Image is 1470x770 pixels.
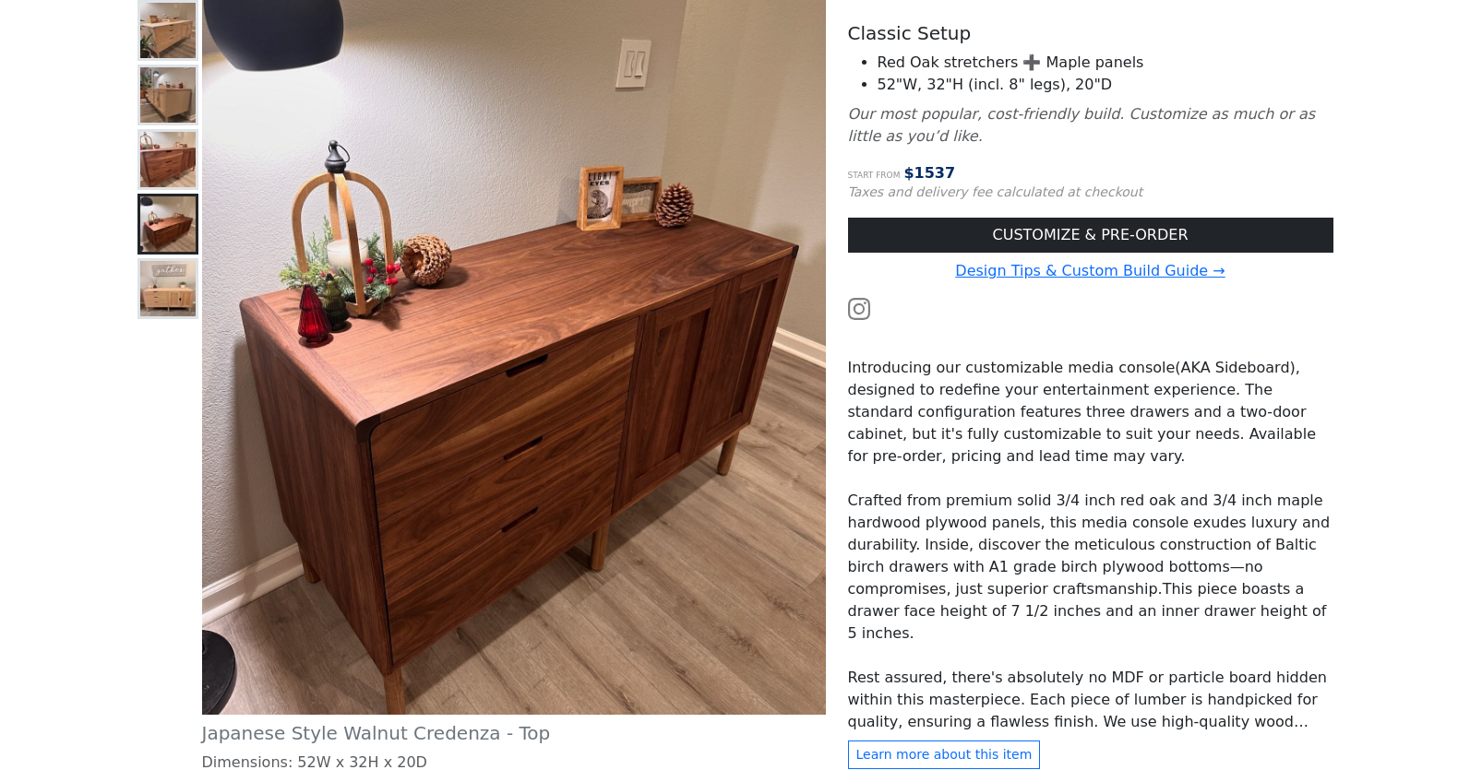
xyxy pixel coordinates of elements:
[140,67,196,123] img: Japanese Style Media Console Side View
[140,261,196,316] img: Red oak Japanese style media console w/ slat door - limited edition
[848,184,1143,199] small: Taxes and delivery fee calculated at checkout
[848,171,901,180] small: Start from
[140,132,196,187] img: Japanese Style Walnut Credenza - Front
[848,299,870,316] a: Watch the build video or pictures on Instagram
[140,196,196,252] img: Japanese Style Walnut Credenza - Top
[202,722,826,744] h5: Japanese Style Walnut Credenza - Top
[848,22,1333,44] h5: Classic Setup
[848,218,1333,253] a: CUSTOMIZE & PRE-ORDER
[848,357,1333,468] p: Introducing our customizable media console(AKA Sideboard), designed to redefine your entertainmen...
[848,667,1333,733] p: Rest assured, there's absolutely no MDF or particle board hidden within this masterpiece. Each pi...
[955,262,1225,279] a: Design Tips & Custom Build Guide →
[878,74,1333,96] li: 52"W, 32"H (incl. 8" legs), 20"D
[848,105,1316,145] i: Our most popular, cost-friendly build. Customize as much or as little as you’d like.
[878,52,1333,74] li: Red Oak stretchers ➕ Maple panels
[903,164,955,182] span: $ 1537
[848,740,1041,769] button: Learn more about this item
[848,490,1333,645] p: Crafted from premium solid 3/4 inch red oak and 3/4 inch maple hardwood plywood panels, this medi...
[140,3,196,58] img: Japanese Style Media Console Left Corner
